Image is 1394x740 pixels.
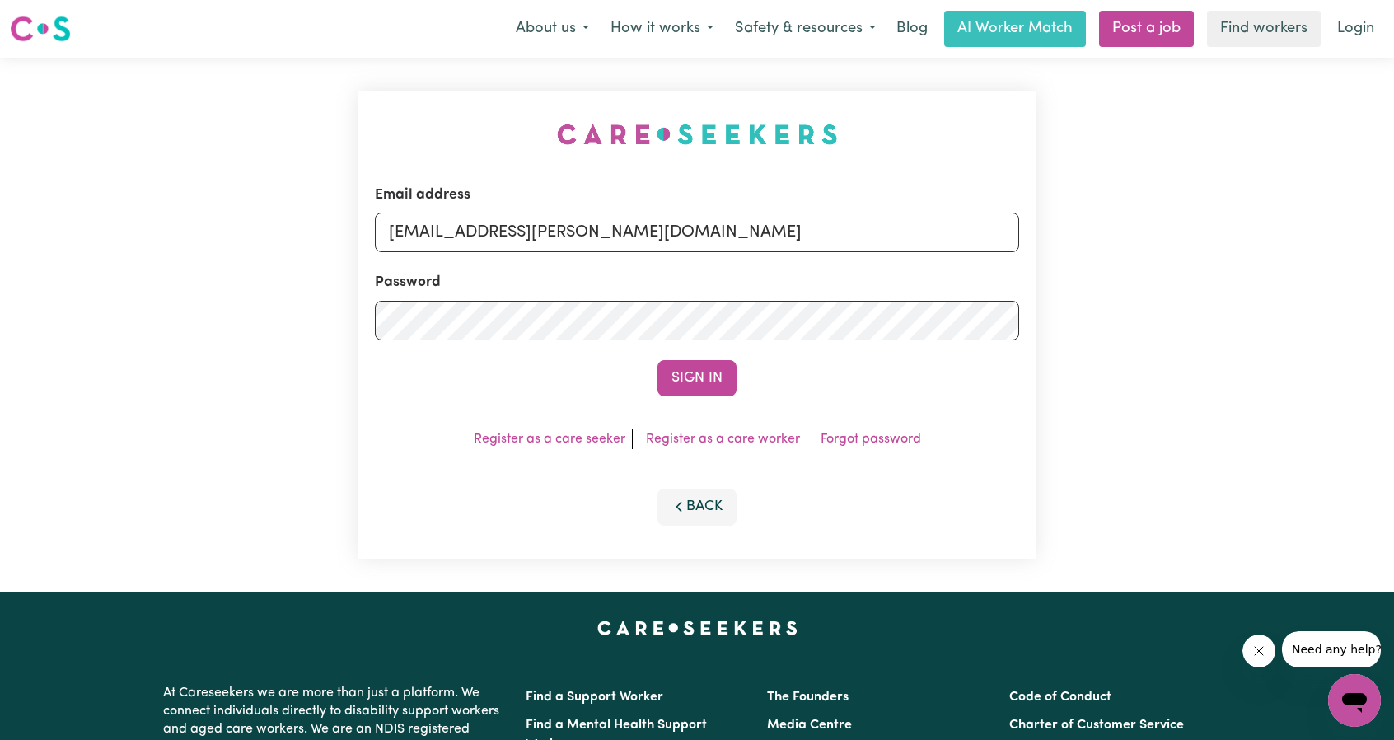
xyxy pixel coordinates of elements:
iframe: Button to launch messaging window [1328,674,1381,727]
a: Find workers [1207,11,1321,47]
a: Media Centre [767,719,852,732]
a: Post a job [1099,11,1194,47]
a: Blog [886,11,938,47]
a: AI Worker Match [944,11,1086,47]
a: The Founders [767,691,849,704]
a: Login [1327,11,1384,47]
button: About us [505,12,600,46]
iframe: Message from company [1282,631,1381,667]
a: Register as a care seeker [474,433,625,446]
a: Register as a care worker [646,433,800,446]
input: Email address [375,213,1019,252]
label: Email address [375,185,470,206]
span: Need any help? [10,12,100,25]
a: Careseekers logo [10,10,71,48]
button: Sign In [657,360,737,396]
button: Back [657,489,737,525]
a: Find a Support Worker [526,691,663,704]
button: Safety & resources [724,12,886,46]
a: Careseekers home page [597,621,798,635]
img: Careseekers logo [10,14,71,44]
iframe: Close message [1242,635,1275,667]
a: Code of Conduct [1009,691,1111,704]
label: Password [375,272,441,293]
a: Charter of Customer Service [1009,719,1184,732]
button: How it works [600,12,724,46]
a: Forgot password [821,433,921,446]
